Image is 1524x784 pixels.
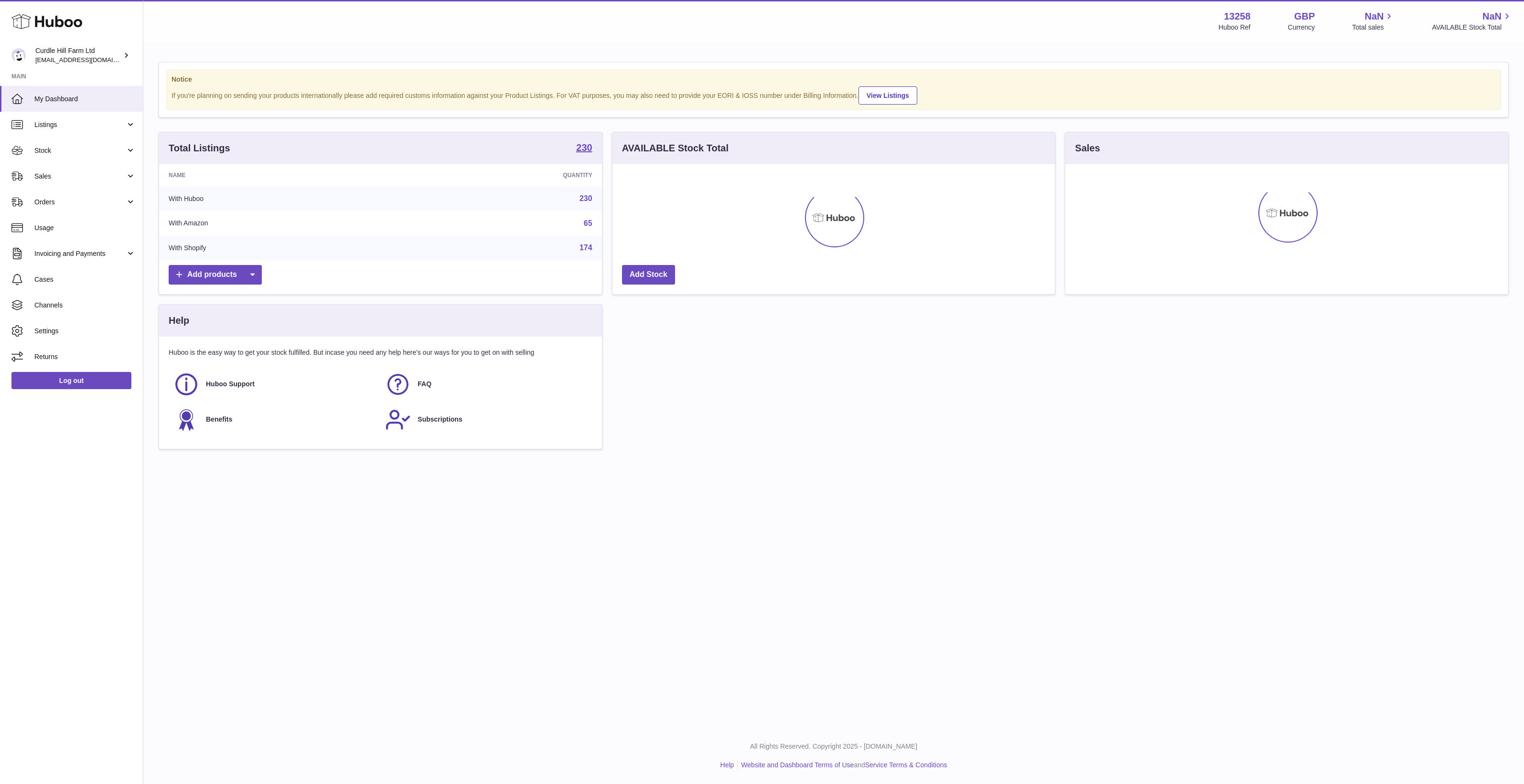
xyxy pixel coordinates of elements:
th: Name [159,164,401,186]
a: 230 [576,143,592,154]
a: FAQ [385,371,587,397]
img: internalAdmin-13258@internal.huboo.com [11,48,26,63]
div: Curdle Hill Farm Ltd [35,46,121,64]
span: My Dashboard [34,95,136,104]
a: NaN Total sales [1352,10,1395,32]
a: Subscriptions [385,407,587,433]
span: Huboo Support [206,380,255,389]
span: Total sales [1352,23,1395,32]
span: Cases [34,275,136,284]
span: Benefits [206,415,232,424]
div: Currency [1288,23,1315,32]
h3: Help [169,314,189,327]
span: Orders [34,198,126,207]
h3: Sales [1075,142,1100,155]
span: FAQ [418,380,431,389]
h3: AVAILABLE Stock Total [622,142,729,155]
div: Huboo Ref [1219,23,1251,32]
span: Channels [34,301,136,310]
a: Log out [11,372,131,389]
th: Quantity [401,164,602,186]
a: Add products [169,265,262,285]
strong: GBP [1294,10,1315,23]
span: Listings [34,120,126,129]
a: View Listings [859,86,917,105]
span: Usage [34,223,136,233]
a: Huboo Support [173,371,376,397]
div: If you're planning on sending your products internationally please add required customs informati... [172,85,1496,105]
p: All Rights Reserved. Copyright 2025 - [DOMAIN_NAME] [151,742,1516,751]
a: Service Terms & Conditions [865,761,947,769]
a: 174 [580,244,592,252]
a: Help [720,761,734,769]
li: and [738,761,947,770]
span: Sales [34,172,126,181]
span: NaN [1364,10,1384,23]
span: [EMAIL_ADDRESS][DOMAIN_NAME] [35,56,140,64]
strong: Notice [172,75,1496,84]
a: Add Stock [622,265,675,285]
span: Subscriptions [418,415,462,424]
a: Website and Dashboard Terms of Use [741,761,854,769]
a: NaN AVAILABLE Stock Total [1432,10,1513,32]
td: With Huboo [159,186,401,211]
span: Settings [34,327,136,336]
strong: 230 [576,143,592,152]
span: Returns [34,352,136,361]
h3: Total Listings [169,142,230,155]
span: Stock [34,146,126,155]
a: Benefits [173,407,376,433]
span: NaN [1482,10,1502,23]
strong: 13258 [1224,10,1251,23]
td: With Amazon [159,211,401,236]
td: With Shopify [159,235,401,260]
span: AVAILABLE Stock Total [1432,23,1513,32]
a: 230 [580,194,592,202]
a: 65 [584,219,592,227]
span: Invoicing and Payments [34,249,126,258]
p: Huboo is the easy way to get your stock fulfilled. But incase you need any help here's our ways f... [169,348,592,357]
